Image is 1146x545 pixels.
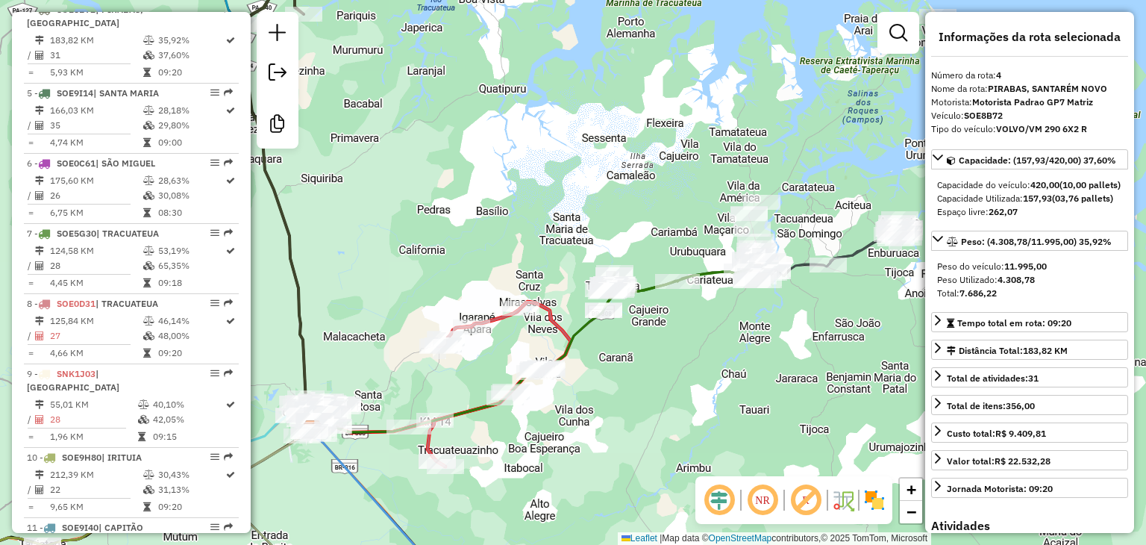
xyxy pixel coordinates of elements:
[101,452,142,463] span: | IRITUIA
[35,176,44,185] i: Distância Total
[49,205,143,220] td: 6,75 KM
[964,110,1003,121] strong: SOE8B72
[49,188,143,203] td: 26
[304,407,341,422] div: Atividade não roteirizada - BAR DO GONZAGAO
[299,396,336,411] div: Atividade não roteirizada - BAR DO CUPU
[27,135,34,150] td: =
[49,173,143,188] td: 175,60 KM
[937,273,1122,287] div: Peso Utilizado:
[35,191,44,200] i: Total de Atividades
[931,30,1128,44] h4: Informações da rota selecionada
[291,424,328,439] div: Atividade não roteirizada - MARIA DA CONCEIÇÃO FERREIRA CAETANO
[907,480,916,499] span: +
[143,246,154,255] i: % de utilização do peso
[157,314,225,328] td: 46,14%
[152,412,225,427] td: 42,05%
[143,278,151,287] i: Tempo total em rota
[1006,400,1035,411] strong: 356,00
[143,36,154,45] i: % de utilização do peso
[157,243,225,258] td: 53,19%
[157,118,225,133] td: 29,80%
[157,205,225,220] td: 08:30
[937,287,1122,300] div: Total:
[210,452,219,461] em: Opções
[931,395,1128,415] a: Total de itens:356,00
[143,502,151,511] i: Tempo total em rota
[27,499,34,514] td: =
[35,51,44,60] i: Total de Atividades
[96,228,159,239] span: | TRACUATEUA
[931,367,1128,387] a: Total de atividades:31
[210,158,219,167] em: Opções
[57,298,95,309] span: SOE0D31
[27,482,34,497] td: /
[143,121,154,130] i: % de utilização da cubagem
[35,106,44,115] i: Distância Total
[27,346,34,361] td: =
[226,400,235,409] i: Rota otimizada
[995,428,1046,439] strong: R$ 9.409,81
[49,346,143,361] td: 4,66 KM
[947,344,1068,358] div: Distância Total:
[937,261,1047,272] span: Peso do veículo:
[157,482,225,497] td: 31,13%
[224,523,233,532] em: Rota exportada
[35,415,44,424] i: Total de Atividades
[143,317,154,326] i: % de utilização do peso
[27,258,34,273] td: /
[621,533,657,544] a: Leaflet
[226,317,235,326] i: Rota otimizada
[49,412,137,427] td: 28
[49,314,143,328] td: 125,84 KM
[143,51,154,60] i: % de utilização da cubagem
[701,482,737,518] span: Ocultar deslocamento
[62,522,98,533] span: SOE9I40
[307,393,344,408] div: Atividade não roteirizada - SEVEN BEER
[27,188,34,203] td: /
[143,138,151,147] i: Tempo total em rota
[49,258,143,273] td: 28
[157,346,225,361] td: 09:20
[919,9,956,24] div: Atividade não roteirizada - MERCANTIL CENTRAL
[263,57,292,91] a: Exportar sessão
[931,450,1128,470] a: Valor total:R$ 22.532,28
[35,470,44,479] i: Distância Total
[57,228,96,239] span: SOE5G30
[143,331,154,340] i: % de utilização da cubagem
[49,118,143,133] td: 35
[263,18,292,52] a: Nova sessão e pesquisa
[263,109,292,143] a: Criar modelo
[138,400,149,409] i: % de utilização do peso
[138,415,149,424] i: % de utilização da cubagem
[749,253,786,268] div: Atividade não roteirizada - SUP. SOUSA (FL01)
[931,254,1128,306] div: Peso: (4.308,78/11.995,00) 35,92%
[224,158,233,167] em: Rota exportada
[313,407,351,422] div: Atividade não roteirizada - BAR DA JAQUEIRA
[57,368,95,379] span: SNK1J03
[947,373,1039,384] span: Total de atividades:
[947,482,1053,496] div: Jornada Motorista: 09:20
[314,419,351,434] div: Atividade não roteirizada - BAR DO BRAGANCA
[49,33,143,48] td: 183,82 KM
[210,88,219,97] em: Opções
[27,328,34,343] td: /
[226,176,235,185] i: Rota otimizada
[143,106,154,115] i: % de utilização do peso
[931,478,1128,498] a: Jornada Motorista: 09:20
[226,106,235,115] i: Rota otimizada
[324,396,361,411] div: Atividade não roteirizada - SR CONVENIENCIA
[27,48,34,63] td: /
[157,499,225,514] td: 09:20
[931,109,1128,122] div: Veículo:
[152,429,225,444] td: 09:15
[157,103,225,118] td: 28,18%
[157,275,225,290] td: 09:18
[157,48,225,63] td: 37,60%
[93,87,159,99] span: | SANTA MARIA
[49,243,143,258] td: 124,58 KM
[27,205,34,220] td: =
[709,533,772,544] a: OpenStreetMap
[35,261,44,270] i: Total de Atividades
[62,452,101,463] span: SOE9H80
[226,36,235,45] i: Rota otimizada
